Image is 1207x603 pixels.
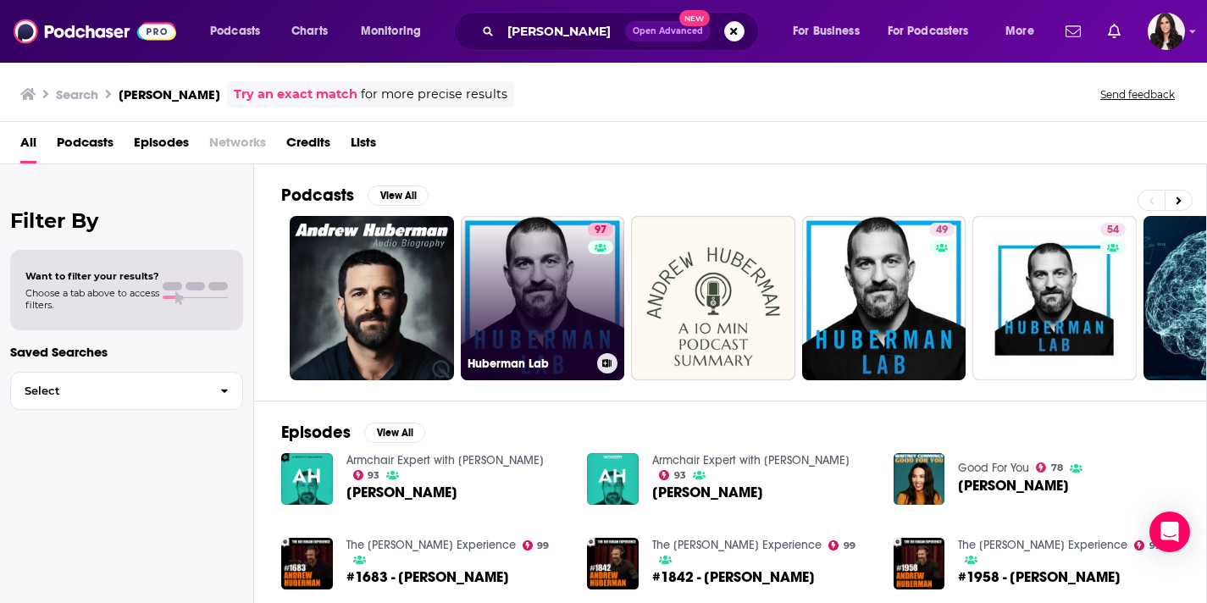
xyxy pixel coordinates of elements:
[1036,462,1063,473] a: 78
[587,538,639,589] img: #1842 - Andrew Huberman
[11,385,207,396] span: Select
[958,538,1127,552] a: The Joe Rogan Experience
[281,422,351,443] h2: Episodes
[652,570,815,584] a: #1842 - Andrew Huberman
[1149,512,1190,552] div: Open Intercom Messenger
[679,10,710,26] span: New
[346,538,516,552] a: The Joe Rogan Experience
[1059,17,1088,46] a: Show notifications dropdown
[361,85,507,104] span: for more precise results
[781,18,881,45] button: open menu
[994,18,1055,45] button: open menu
[368,185,429,206] button: View All
[625,21,711,41] button: Open AdvancedNew
[1100,223,1126,236] a: 54
[894,538,945,589] a: #1958 - Andrew Huberman
[877,18,994,45] button: open menu
[659,470,686,480] a: 93
[56,86,98,102] h3: Search
[281,538,333,589] a: #1683 - Andrew Huberman
[234,85,357,104] a: Try an exact match
[1148,13,1185,50] span: Logged in as RebeccaShapiro
[1101,17,1127,46] a: Show notifications dropdown
[281,453,333,505] img: Andrew Huberman
[346,570,509,584] span: #1683 - [PERSON_NAME]
[461,216,625,380] a: 97Huberman Lab
[958,570,1121,584] span: #1958 - [PERSON_NAME]
[10,344,243,360] p: Saved Searches
[468,357,590,371] h3: Huberman Lab
[25,287,159,311] span: Choose a tab above to access filters.
[1051,464,1063,472] span: 78
[972,216,1137,380] a: 54
[20,129,36,163] a: All
[958,461,1029,475] a: Good For You
[802,216,966,380] a: 49
[844,542,855,550] span: 99
[280,18,338,45] a: Charts
[936,222,948,239] span: 49
[346,570,509,584] a: #1683 - Andrew Huberman
[353,470,380,480] a: 93
[470,12,775,51] div: Search podcasts, credits, & more...
[595,222,606,239] span: 97
[633,27,703,36] span: Open Advanced
[25,270,159,282] span: Want to filter your results?
[198,18,282,45] button: open menu
[1095,87,1180,102] button: Send feedback
[652,570,815,584] span: #1842 - [PERSON_NAME]
[346,485,457,500] span: [PERSON_NAME]
[674,472,686,479] span: 93
[501,18,625,45] input: Search podcasts, credits, & more...
[10,208,243,233] h2: Filter By
[361,19,421,43] span: Monitoring
[888,19,969,43] span: For Podcasters
[364,423,425,443] button: View All
[793,19,860,43] span: For Business
[351,129,376,163] a: Lists
[349,18,443,45] button: open menu
[958,479,1069,493] span: [PERSON_NAME]
[346,453,544,467] a: Armchair Expert with Dax Shepard
[523,540,550,550] a: 99
[1134,540,1161,550] a: 99
[210,19,260,43] span: Podcasts
[14,15,176,47] img: Podchaser - Follow, Share and Rate Podcasts
[652,485,763,500] span: [PERSON_NAME]
[291,19,328,43] span: Charts
[1107,222,1119,239] span: 54
[1005,19,1034,43] span: More
[281,185,429,206] a: PodcastsView All
[894,453,945,505] img: Andrew Huberman
[652,453,850,467] a: Armchair Expert with Dax Shepard
[1148,13,1185,50] img: User Profile
[119,86,220,102] h3: [PERSON_NAME]
[929,223,955,236] a: 49
[134,129,189,163] a: Episodes
[587,453,639,505] img: Andrew Huberman
[652,538,822,552] a: The Joe Rogan Experience
[1148,13,1185,50] button: Show profile menu
[10,372,243,410] button: Select
[958,570,1121,584] a: #1958 - Andrew Huberman
[286,129,330,163] a: Credits
[958,479,1069,493] a: Andrew Huberman
[57,129,114,163] a: Podcasts
[281,185,354,206] h2: Podcasts
[828,540,855,550] a: 99
[537,542,549,550] span: 99
[209,129,266,163] span: Networks
[588,223,613,236] a: 97
[346,485,457,500] a: Andrew Huberman
[652,485,763,500] a: Andrew Huberman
